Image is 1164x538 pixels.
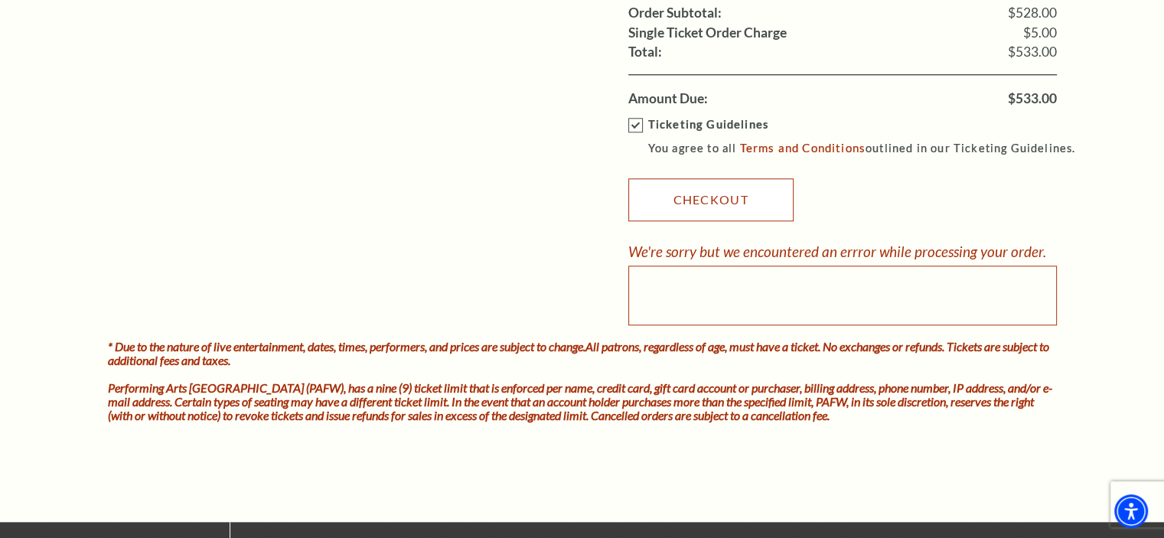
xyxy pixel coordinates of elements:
label: Order Subtotal: [628,6,722,20]
div: Accessibility Menu [1114,494,1148,528]
strong: All patrons, regardless of age, must have a ticket [585,339,818,354]
strong: Ticketing Guidelines [648,118,768,131]
div: We're sorry but we encountered an errror while processing your order. [628,244,1046,259]
span: $533.00 [1008,92,1057,106]
a: Checkout [628,178,794,221]
i: Performing Arts [GEOGRAPHIC_DATA] (PAFW), has a nine (9) ticket limit that is enforced per name, ... [108,380,1052,422]
span: $5.00 [1023,26,1057,40]
span: outlined in our Ticketing Guidelines. [866,142,1075,155]
label: Single Ticket Order Charge [628,26,787,40]
label: Amount Due: [628,92,708,106]
span: $533.00 [1008,45,1057,59]
i: * Due to the nature of live entertainment, dates, times, performers, and prices are subject to ch... [108,339,1049,367]
p: You agree to all [648,139,1090,158]
span: $528.00 [1008,6,1057,20]
a: Terms and Conditions [740,141,866,155]
label: Total: [628,45,662,59]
